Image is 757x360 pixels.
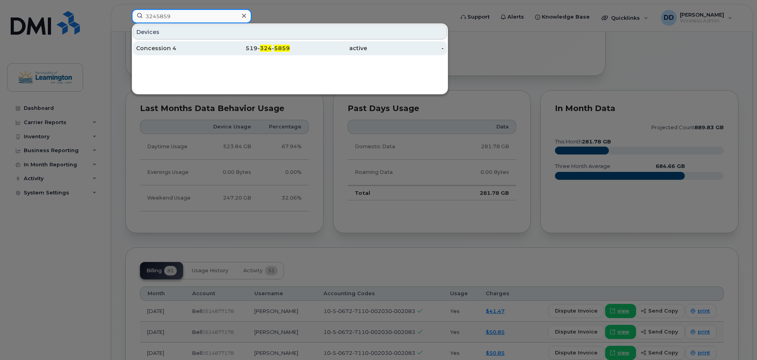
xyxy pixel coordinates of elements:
span: 324 [260,45,272,52]
input: Find something... [132,9,252,23]
a: Concession 4519-324-5859active- [133,41,447,55]
div: 519- - [213,44,290,52]
span: 5859 [274,45,290,52]
div: Devices [133,25,447,40]
div: active [290,44,367,52]
div: Concession 4 [136,44,213,52]
div: - [367,44,444,52]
